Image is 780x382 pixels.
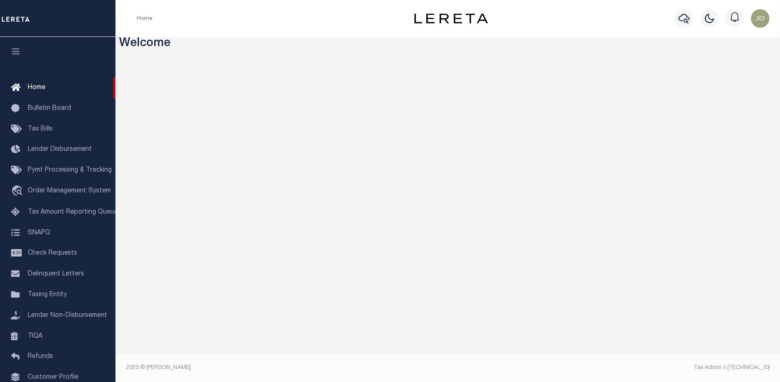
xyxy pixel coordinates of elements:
span: Home [28,84,45,91]
span: Bulletin Board [28,105,71,112]
span: Taxing Entity [28,292,67,298]
span: Tax Bills [28,126,53,132]
img: svg+xml;base64,PHN2ZyB4bWxucz0iaHR0cDovL3d3dy53My5vcmcvMjAwMC9zdmciIHBvaW50ZXItZXZlbnRzPSJub25lIi... [751,9,769,28]
div: Tax Admin v.[TECHNICAL_ID] [455,364,770,372]
span: Lender Disbursement [28,146,92,153]
h3: Welcome [119,37,777,51]
li: Home [137,14,152,23]
div: 2025 © [PERSON_NAME]. [119,364,448,372]
span: Tax Amount Reporting Queue [28,209,118,215]
i: travel_explore [11,185,26,197]
span: TIQA [28,333,42,339]
span: Refunds [28,353,53,360]
span: SNAPQ [28,229,50,236]
span: Lender Non-Disbursement [28,312,107,319]
span: Order Management System [28,188,111,194]
span: Customer Profile [28,374,79,381]
img: logo-dark.svg [414,13,488,24]
span: Check Requests [28,250,77,257]
span: Pymt Processing & Tracking [28,167,112,173]
span: Delinquent Letters [28,271,84,277]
